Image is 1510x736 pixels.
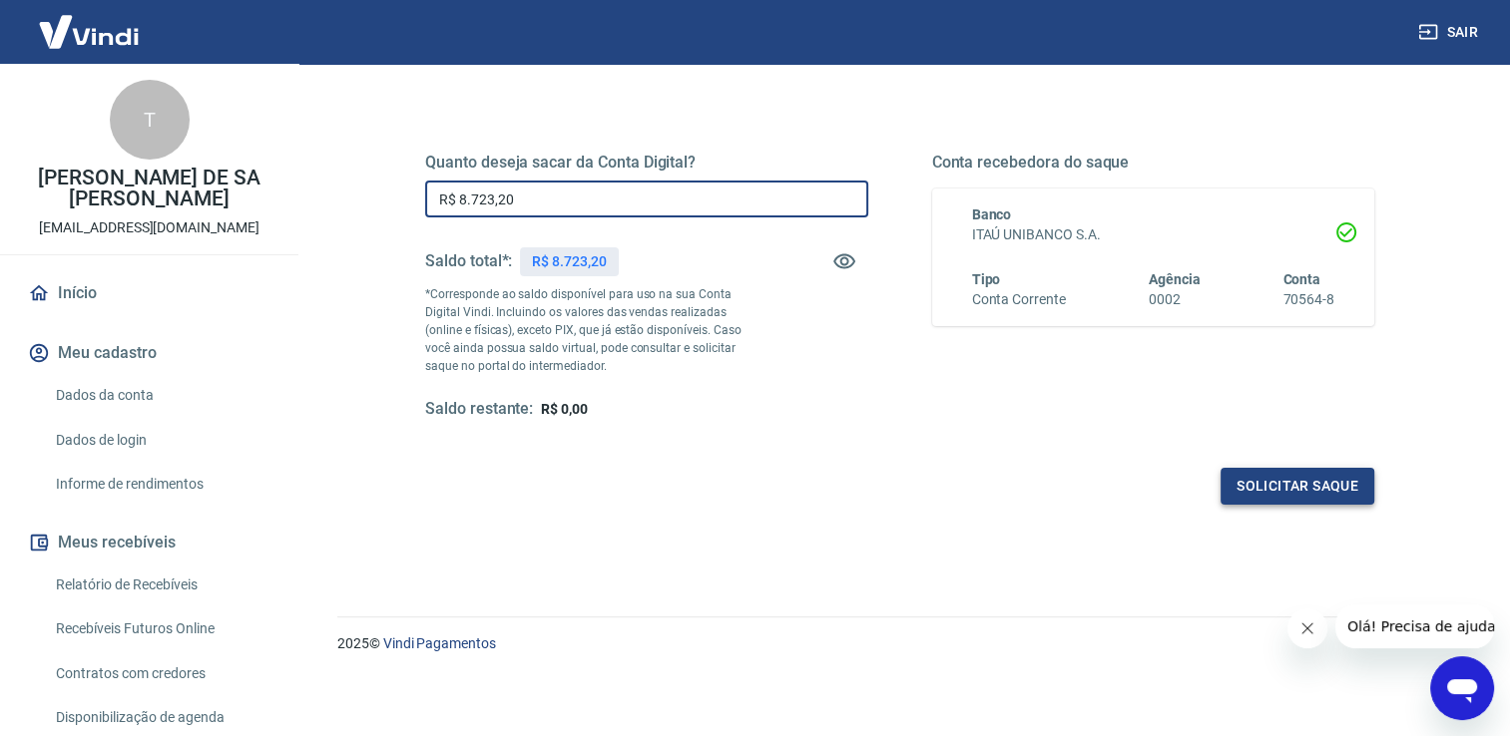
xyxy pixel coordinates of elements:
[24,521,274,564] button: Meus recebíveis
[24,1,154,62] img: Vindi
[383,635,496,651] a: Vindi Pagamentos
[48,608,274,649] a: Recebíveis Futuros Online
[972,224,1335,245] h6: ITAÚ UNIBANCO S.A.
[48,420,274,461] a: Dados de login
[425,251,512,271] h5: Saldo total*:
[48,464,274,505] a: Informe de rendimentos
[24,271,274,315] a: Início
[541,401,588,417] span: R$ 0,00
[425,153,868,173] h5: Quanto deseja sacar da Conta Digital?
[425,285,757,375] p: *Corresponde ao saldo disponível para uso na sua Conta Digital Vindi. Incluindo os valores das ve...
[972,289,1066,310] h6: Conta Corrente
[39,217,259,238] p: [EMAIL_ADDRESS][DOMAIN_NAME]
[337,633,1462,654] p: 2025 ©
[24,331,274,375] button: Meu cadastro
[1335,604,1494,648] iframe: Mensagem da empresa
[425,399,533,420] h5: Saldo restante:
[1282,271,1320,287] span: Conta
[1282,289,1334,310] h6: 70564-8
[1287,608,1327,648] iframe: Fechar mensagem
[48,564,274,605] a: Relatório de Recebíveis
[12,14,168,30] span: Olá! Precisa de ajuda?
[110,80,190,160] div: T
[972,206,1012,222] span: Banco
[532,251,606,272] p: R$ 8.723,20
[48,375,274,416] a: Dados da conta
[1149,271,1201,287] span: Agência
[16,168,282,209] p: [PERSON_NAME] DE SA [PERSON_NAME]
[1221,468,1374,505] button: Solicitar saque
[48,653,274,694] a: Contratos com credores
[1149,289,1201,310] h6: 0002
[972,271,1001,287] span: Tipo
[932,153,1375,173] h5: Conta recebedora do saque
[1414,14,1486,51] button: Sair
[1430,656,1494,720] iframe: Botão para abrir a janela de mensagens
